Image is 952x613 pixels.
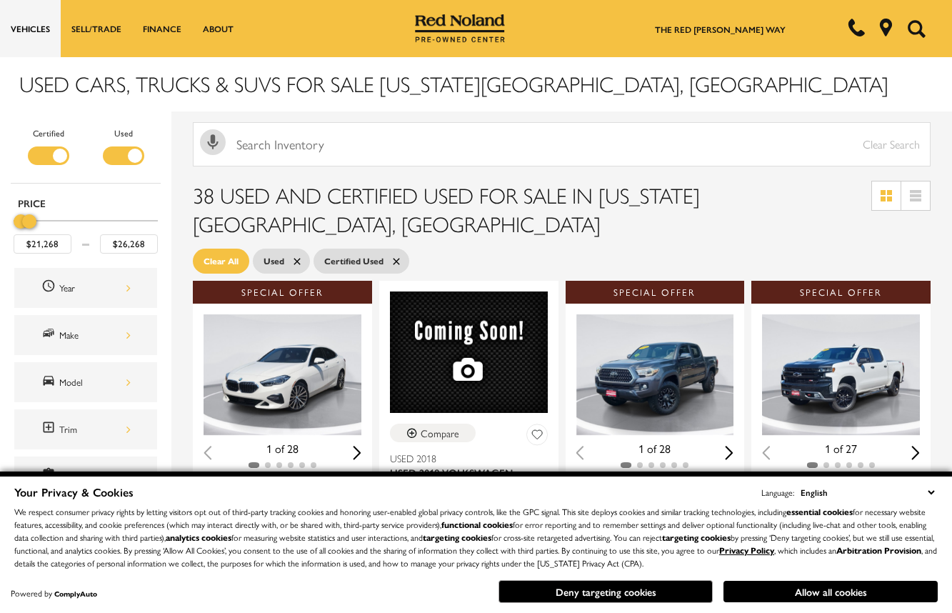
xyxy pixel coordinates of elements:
input: Maximum [100,234,158,253]
div: Next slide [726,446,734,459]
div: YearYear [14,268,157,308]
img: 2021 BMW 2 Series 228i xDrive 1 [204,314,364,435]
div: Next slide [353,446,361,459]
button: Save Vehicle [526,424,548,450]
strong: Arbitration Provision [836,544,921,557]
div: TrimTrim [14,409,157,449]
span: Features [41,467,59,486]
div: Filter by Vehicle Type [11,126,161,183]
div: ModelModel [14,362,157,402]
img: 2018 Volkswagen Atlas SEL Premium [390,291,548,413]
div: Price [14,209,158,253]
a: The Red [PERSON_NAME] Way [655,23,786,36]
div: FeaturesFeatures [14,457,157,497]
div: Model [59,374,131,390]
div: Year [59,280,131,296]
span: Clear All [204,252,239,270]
button: Compare Vehicle [390,424,476,442]
span: Model [41,373,59,392]
img: 2018 Toyota Tacoma TRD Off-Road 1 [576,314,737,435]
span: Used 2018 Volkswagen Atlas SEL Premium With Navigation & AWD [390,465,537,508]
label: Certified [33,126,64,140]
a: Used 2018Used 2018 Volkswagen Atlas SEL Premium With Navigation & AWD [390,451,548,508]
a: Privacy Policy [719,544,774,557]
span: Make [41,326,59,344]
span: 38 Used and Certified Used for Sale in [US_STATE][GEOGRAPHIC_DATA], [GEOGRAPHIC_DATA] [193,179,700,239]
div: 1 of 27 [762,441,920,457]
button: Deny targeting cookies [498,580,713,603]
strong: targeting cookies [662,531,731,544]
img: 2020 Chevrolet Silverado 1500 LT Trail Boss 1 [762,314,923,435]
div: Special Offer [566,281,745,304]
span: Used 2018 [390,451,537,465]
div: Next slide [911,446,920,459]
label: Used [114,126,133,140]
a: ComplyAuto [54,589,97,599]
div: Trim [59,422,131,437]
input: Search Inventory [193,122,931,166]
svg: Click to toggle on voice search [200,129,226,155]
div: Language: [761,488,794,497]
div: Features [59,469,131,484]
button: Open the search field [902,1,931,56]
strong: analytics cookies [166,531,231,544]
a: Red Noland Pre-Owned [415,19,505,34]
div: Special Offer [193,281,372,304]
span: Certified Used [324,252,384,270]
div: Compare [421,427,459,439]
input: Minimum [14,234,71,253]
strong: functional cookies [441,518,513,531]
div: 1 / 2 [762,314,923,435]
div: Maximum Price [22,214,36,229]
div: 1 / 2 [204,314,364,435]
strong: targeting cookies [423,531,491,544]
span: Year [41,279,59,297]
div: MakeMake [14,315,157,355]
button: Allow all cookies [723,581,938,602]
div: 1 / 2 [576,314,737,435]
strong: essential cookies [786,505,853,518]
div: Special Offer [751,281,931,304]
span: Your Privacy & Cookies [14,484,134,500]
p: We respect consumer privacy rights by letting visitors opt out of third-party tracking cookies an... [14,505,938,569]
div: 1 of 28 [204,441,361,457]
span: Used [264,252,284,270]
h5: Price [18,196,154,209]
img: Red Noland Pre-Owned [415,14,505,43]
select: Language Select [797,484,938,500]
div: Minimum Price [14,214,28,229]
div: Powered by [11,589,97,598]
span: Trim [41,420,59,439]
div: 1 of 28 [576,441,734,457]
div: Make [59,327,131,343]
